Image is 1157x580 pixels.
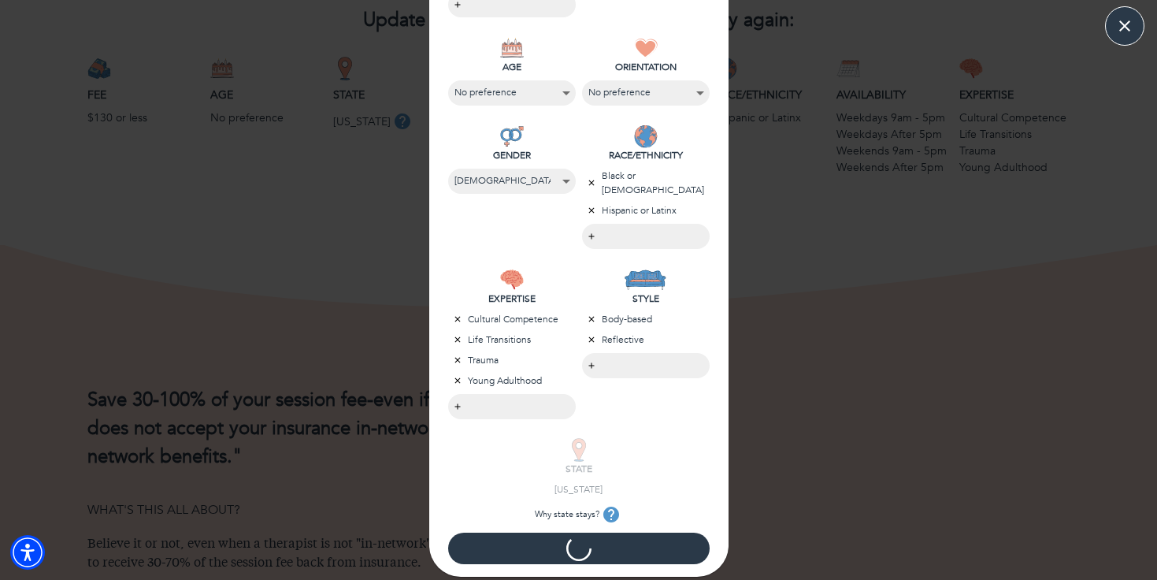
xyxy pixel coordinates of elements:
[515,462,643,476] p: STATE
[448,60,576,74] p: AGE
[582,203,710,217] p: Hispanic or Latinx
[500,36,524,60] img: AGE
[448,148,576,162] p: GENDER
[634,125,658,148] img: RACE/ETHNICITY
[582,60,710,74] p: ORIENTATION
[448,374,576,388] p: Young Adulthood
[582,333,710,347] p: Reflective
[500,268,524,292] img: EXPERTISE
[448,292,576,306] p: EXPERTISE
[582,312,710,326] p: Body-based
[582,169,710,197] p: Black or [DEMOGRAPHIC_DATA]
[448,353,576,367] p: Trauma
[448,312,576,326] p: Cultural Competence
[567,438,591,462] img: STATE
[624,268,667,292] img: STYLE
[582,292,710,306] p: STYLE
[515,482,643,496] p: [US_STATE]
[582,148,710,162] p: RACE/ETHNICITY
[599,503,623,526] button: tooltip
[10,535,45,570] div: Accessibility Menu
[448,333,576,347] p: Life Transitions
[634,36,658,60] img: ORIENTATION
[500,125,524,148] img: GENDER
[515,503,643,526] p: Why state stays?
